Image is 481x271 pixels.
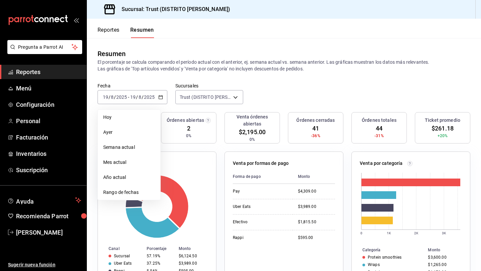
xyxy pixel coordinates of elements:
[16,149,81,158] span: Inventarios
[130,27,154,38] button: Resumen
[5,48,82,55] a: Pregunta a Parrot AI
[16,228,81,237] span: [PERSON_NAME]
[16,196,72,204] span: Ayuda
[387,231,391,235] text: 1K
[103,189,155,196] span: Rango de fechas
[8,261,81,268] span: Sugerir nueva función
[233,189,287,194] div: Pay
[147,261,173,266] div: 37.25%
[136,94,138,100] span: /
[428,262,459,267] div: $1,265.00
[103,94,109,100] input: --
[425,117,460,124] h3: Ticket promedio
[114,94,116,100] span: /
[227,113,277,127] h3: Venta órdenes abiertas
[142,94,144,100] span: /
[103,144,155,151] span: Semana actual
[167,117,204,124] h3: Órdenes abiertas
[114,261,132,266] div: Uber Eats
[298,189,335,194] div: $4,309.00
[103,159,155,166] span: Mes actual
[147,254,173,258] div: 57.19%
[425,246,470,254] th: Monto
[438,133,448,139] span: +20%
[368,262,380,267] div: Wraps
[362,117,396,124] h3: Órdenes totales
[239,127,266,137] span: $2,195.00
[179,254,206,258] div: $6,124.50
[16,212,81,221] span: Recomienda Parrot
[144,245,176,252] th: Porcentaje
[428,255,459,260] div: $3,600.00
[179,261,206,266] div: $3,989.00
[360,160,403,167] p: Venta por categoría
[311,133,320,139] span: -36%
[103,174,155,181] span: Año actual
[116,94,127,100] input: ----
[114,254,130,258] div: Sucursal
[233,219,287,225] div: Efectivo
[352,246,425,254] th: Categoría
[18,44,72,51] span: Pregunta a Parrot AI
[103,129,155,136] span: Ayer
[98,27,120,38] button: Reportes
[414,231,419,235] text: 2K
[98,245,144,252] th: Canal
[312,124,319,133] span: 41
[186,133,191,139] span: 0%
[98,27,154,38] div: navigation tabs
[16,84,81,93] span: Menú
[175,83,243,88] label: Sucursales
[176,245,216,252] th: Monto
[368,255,402,260] div: Protein smoothies
[103,114,155,121] span: Hoy
[442,231,446,235] text: 3K
[233,170,293,184] th: Forma de pago
[233,235,287,241] div: Rappi
[7,40,82,54] button: Pregunta a Parrot AI
[374,133,384,139] span: -31%
[187,124,190,133] span: 2
[111,94,114,100] input: --
[109,94,111,100] span: /
[233,204,287,210] div: Uber Eats
[128,94,129,100] span: -
[16,116,81,125] span: Personal
[98,49,126,59] div: Resumen
[296,117,335,124] h3: Órdenes cerradas
[298,219,335,225] div: $1,815.50
[250,137,255,143] span: 0%
[180,94,231,100] span: Trust (DISTRITO [PERSON_NAME])
[98,59,470,72] p: El porcentaje se calcula comparando el período actual con el anterior, ej. semana actual vs. sema...
[16,133,81,142] span: Facturación
[98,83,167,88] label: Fecha
[73,17,79,23] button: open_drawer_menu
[130,94,136,100] input: --
[360,231,362,235] text: 0
[138,94,142,100] input: --
[298,235,335,241] div: $595.00
[16,166,81,175] span: Suscripción
[432,124,454,133] span: $261.18
[16,100,81,109] span: Configuración
[144,94,155,100] input: ----
[233,160,289,167] p: Venta por formas de pago
[293,170,335,184] th: Monto
[16,67,81,76] span: Reportes
[298,204,335,210] div: $3,989.00
[376,124,382,133] span: 44
[116,5,230,13] h3: Sucursal: Trust (DISTRITO [PERSON_NAME])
